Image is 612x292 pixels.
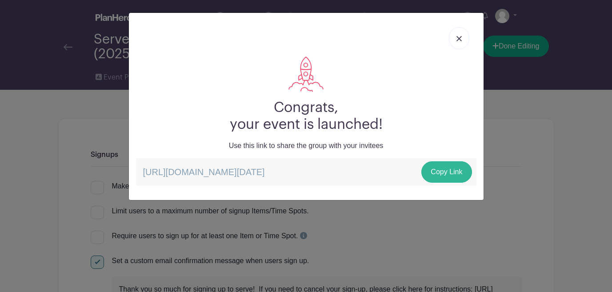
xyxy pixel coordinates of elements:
img: rocket-da9a8572226980f26bfc5974814f0c2ee1a6ab50d376292718498fe37755c64b.svg [288,56,324,92]
img: close_button-5f87c8562297e5c2d7936805f587ecaba9071eb48480494691a3f1689db116b3.svg [456,36,462,41]
p: [URL][DOMAIN_NAME][DATE] [136,158,476,186]
p: Use this link to share the group with your invitees [136,140,476,151]
a: Copy Link [421,161,472,183]
h2: Congrats, your event is launched! [136,99,476,133]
